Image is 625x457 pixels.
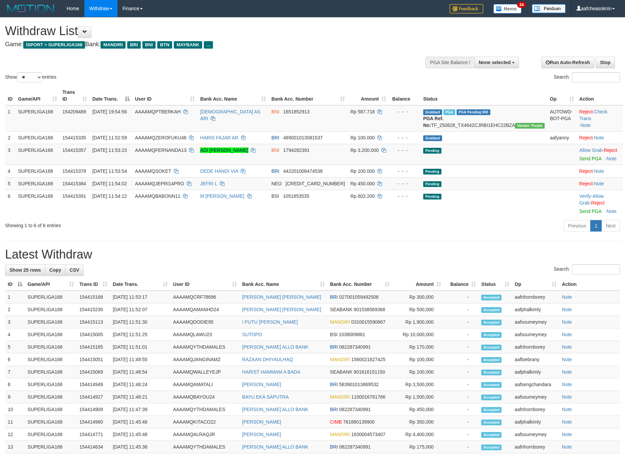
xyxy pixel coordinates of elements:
[450,4,483,14] img: Feedback.jpg
[132,86,197,105] th: User ID: activate to sort column ascending
[479,60,511,65] span: None selected
[62,181,86,186] span: 154415384
[170,391,240,403] td: AAAAMQBAYOU24
[5,353,25,366] td: 6
[512,303,559,316] td: aafphalkimly
[142,41,156,49] span: BNI
[423,181,441,187] span: Pending
[330,407,338,412] span: BRI
[25,391,77,403] td: SUPERLIGA168
[579,193,604,206] span: ·
[350,135,375,140] span: Rp 100.000
[580,123,591,128] a: Note
[547,86,577,105] th: Op: activate to sort column ascending
[481,345,501,350] span: Accepted
[5,165,16,177] td: 4
[512,403,559,416] td: aafnhornborey
[77,328,110,341] td: 154415005
[481,307,501,313] span: Accepted
[92,181,127,186] span: [DATE] 11:54:02
[391,108,417,115] div: - - -
[271,193,279,199] span: BSI
[579,147,602,153] a: Allow Grab
[392,403,444,416] td: Rp 450,000
[25,328,77,341] td: SUPERLIGA168
[242,294,321,300] a: [PERSON_NAME] [PERSON_NAME]
[547,131,577,144] td: aafyanny
[392,278,444,291] th: Amount: activate to sort column ascending
[562,432,572,437] a: Note
[65,264,84,276] a: CSV
[135,168,171,174] span: AAAAMQSOKET
[444,341,479,353] td: -
[77,416,110,428] td: 154414960
[392,303,444,316] td: Rp 500,000
[339,332,365,337] span: Copy 1038009881 to clipboard
[157,41,172,49] span: BTN
[242,307,321,312] a: [PERSON_NAME] [PERSON_NAME]
[25,316,77,328] td: SUPERLIGA168
[77,316,110,328] td: 154415113
[594,135,604,140] a: Note
[426,57,474,68] div: PGA Site Balance /
[350,168,375,174] span: Rp 100.000
[512,353,559,366] td: aafloebrany
[579,193,591,199] a: Verify
[562,419,572,425] a: Note
[240,278,327,291] th: Bank Acc. Name: activate to sort column ascending
[170,353,240,366] td: AAAAMQJANGINAMZ
[77,378,110,391] td: 154414949
[5,144,16,165] td: 3
[283,147,309,153] span: Copy 1794282391 to clipboard
[444,303,479,316] td: -
[242,332,262,337] a: SUTOPO
[350,181,375,186] span: Rp 450.000
[25,403,77,416] td: SUPERLIGA168
[174,41,202,49] span: MAYBANK
[77,341,110,353] td: 154415165
[443,109,455,115] span: Marked by aafchhiseyha
[135,181,184,186] span: AAAAMQJEPRI14PRO
[16,177,60,190] td: SUPERLIGA168
[283,193,309,199] span: Copy 1051853535 to clipboard
[330,332,338,337] span: BSI
[348,86,389,105] th: Amount: activate to sort column ascending
[481,395,501,400] span: Accepted
[60,86,90,105] th: Trans ID: activate to sort column ascending
[579,168,593,174] a: Reject
[554,264,620,274] label: Search:
[110,341,170,353] td: [DATE] 11:51:01
[25,366,77,378] td: SUPERLIGA168
[351,357,385,362] span: Copy 1560021827425 to clipboard
[5,403,25,416] td: 10
[49,267,61,273] span: Copy
[444,316,479,328] td: -
[70,267,79,273] span: CSV
[479,278,512,291] th: Status: activate to sort column ascending
[5,190,16,217] td: 6
[330,344,338,350] span: BRI
[5,219,255,229] div: Showing 1 to 6 of 6 entries
[350,109,375,114] span: Rp 587.718
[135,147,186,153] span: AAAAMQFERNANDA13
[77,353,110,366] td: 154415051
[594,168,604,174] a: Note
[170,366,240,378] td: AAAAMQWALLEYEJP
[5,341,25,353] td: 5
[269,86,348,105] th: Bank Acc. Number: activate to sort column ascending
[330,382,338,387] span: BRI
[481,295,501,300] span: Accepted
[572,264,620,274] input: Search:
[197,86,269,105] th: Bank Acc. Name: activate to sort column ascending
[16,144,60,165] td: SUPERLIGA168
[512,366,559,378] td: aafphalkimly
[16,105,60,132] td: SUPERLIGA168
[590,220,602,232] a: 1
[579,147,604,153] span: ·
[242,407,308,412] a: [PERSON_NAME] ALLO BANK
[135,193,181,199] span: AAAAMQBABONN11
[5,264,45,276] a: Show 25 rows
[604,147,617,153] a: Reject
[77,278,110,291] th: Trans ID: activate to sort column ascending
[601,220,620,232] a: Next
